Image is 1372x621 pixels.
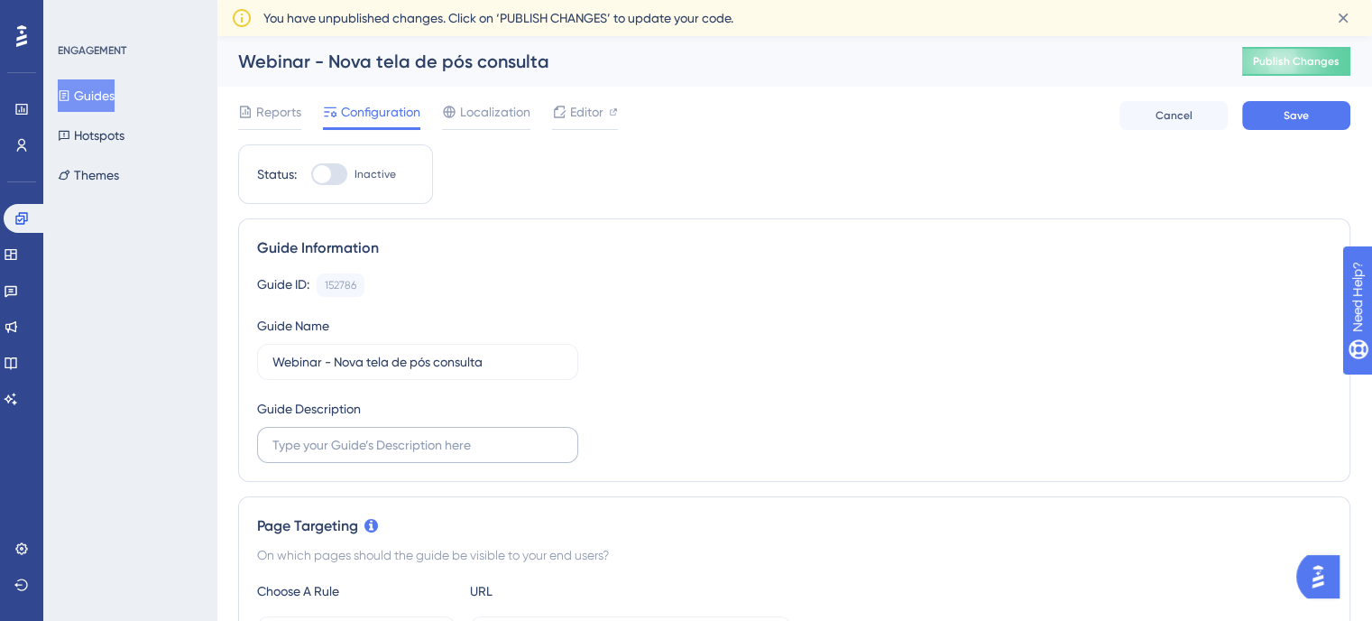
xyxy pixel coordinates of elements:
span: Editor [570,101,603,123]
span: Configuration [341,101,420,123]
div: Guide Description [257,398,361,420]
div: Webinar - Nova tela de pós consulta [238,49,1197,74]
input: Type your Guide’s Description here [272,435,563,455]
div: Choose A Rule [257,580,456,602]
div: ENGAGEMENT [58,43,126,58]
button: Hotspots [58,119,124,152]
button: Guides [58,79,115,112]
div: URL [470,580,668,602]
div: Guide ID: [257,273,309,297]
div: Page Targeting [257,515,1331,537]
span: Reports [256,101,301,123]
span: Localization [460,101,530,123]
span: Save [1284,108,1309,123]
span: Publish Changes [1253,54,1340,69]
div: Status: [257,163,297,185]
span: Inactive [355,167,396,181]
div: On which pages should the guide be visible to your end users? [257,544,1331,566]
div: Guide Name [257,315,329,337]
iframe: UserGuiding AI Assistant Launcher [1296,550,1350,604]
button: Cancel [1119,101,1228,130]
input: Type your Guide’s Name here [272,352,563,372]
span: Cancel [1156,108,1192,123]
div: 152786 [325,278,356,292]
button: Publish Changes [1242,47,1350,76]
span: You have unpublished changes. Click on ‘PUBLISH CHANGES’ to update your code. [263,7,733,29]
button: Save [1242,101,1350,130]
span: Need Help? [42,5,113,26]
button: Themes [58,159,119,191]
div: Guide Information [257,237,1331,259]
